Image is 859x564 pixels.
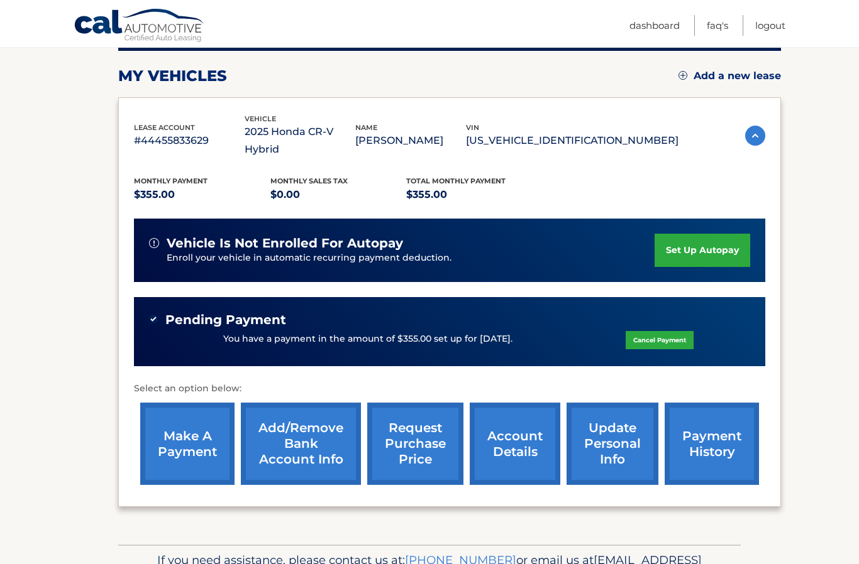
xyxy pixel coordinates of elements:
span: name [355,123,377,132]
p: [PERSON_NAME] [355,132,466,149]
span: Monthly sales Tax [270,176,348,185]
p: $355.00 [406,186,543,203]
img: alert-white.svg [149,238,159,248]
a: FAQ's [707,15,728,36]
span: vin [466,123,479,132]
a: payment history [665,403,759,485]
a: make a payment [140,403,235,485]
span: Total Monthly Payment [406,176,506,185]
p: [US_VEHICLE_IDENTIFICATION_NUMBER] [466,132,679,149]
p: $355.00 [134,186,270,203]
a: Cancel Payment [626,331,694,349]
span: Monthly Payment [134,176,208,185]
a: set up autopay [655,234,750,267]
p: $0.00 [270,186,407,203]
a: Cal Automotive [74,8,206,45]
a: Add/Remove bank account info [241,403,361,485]
span: Pending Payment [165,312,286,328]
span: lease account [134,123,195,132]
span: vehicle is not enrolled for autopay [167,236,403,251]
span: vehicle [245,114,276,123]
p: You have a payment in the amount of $355.00 set up for [DATE]. [223,332,513,346]
img: accordion-active.svg [745,126,765,146]
p: 2025 Honda CR-V Hybrid [245,123,355,158]
p: Select an option below: [134,381,765,396]
p: #44455833629 [134,132,245,149]
a: Logout [755,15,785,36]
img: check-green.svg [149,315,158,323]
a: account details [470,403,560,485]
h2: my vehicles [118,67,227,85]
a: Dashboard [629,15,680,36]
img: add.svg [679,71,687,80]
p: Enroll your vehicle in automatic recurring payment deduction. [167,251,655,265]
a: request purchase price [367,403,463,485]
a: update personal info [567,403,658,485]
a: Add a new lease [679,70,781,82]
